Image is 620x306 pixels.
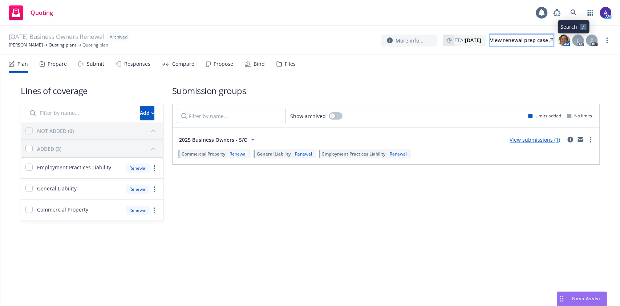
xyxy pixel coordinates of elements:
a: View renewal prep case [490,35,553,46]
div: Responses [124,61,150,67]
span: General Liability [37,185,77,192]
a: more [603,36,611,45]
a: more [150,164,159,173]
div: No limits [567,113,592,119]
a: View submissions (1) [510,136,560,143]
div: Renewal [126,206,150,215]
h1: Submission groups [172,85,600,97]
div: Drag to move [557,292,566,306]
span: L [576,37,579,44]
div: ADDED (3) [37,145,61,153]
div: NOT ADDED (0) [37,127,74,135]
span: Commercial Property [182,151,225,157]
div: Renewal [293,151,313,157]
a: circleInformation [566,135,575,144]
button: NOT ADDED (0) [37,125,159,137]
span: General Liability [257,151,291,157]
button: More info... [381,35,437,47]
a: Report a Bug [550,5,564,20]
a: Switch app [583,5,597,20]
button: Add [140,106,154,120]
span: Employment Practices Liability [37,164,111,171]
span: Commercial Property [37,206,88,213]
input: Filter by name... [25,106,135,120]
div: Renewal [228,151,248,157]
button: ADDED (3) [37,143,159,154]
div: Compare [172,61,194,67]
div: Limits added [528,113,561,119]
div: Plan [17,61,28,67]
button: 2025 Business Owners - S/C [177,132,259,147]
span: Show archived [290,112,326,120]
div: Submit [87,61,104,67]
div: Bind [254,61,265,67]
span: [DATE] Business Owners Renewal [9,32,104,42]
span: More info... [396,37,424,44]
div: Renewal [126,185,150,194]
span: Archived [110,34,127,40]
div: Files [285,61,296,67]
strong: [DATE] [465,37,481,44]
div: Propose [214,61,233,67]
a: Quoting plans [49,42,77,48]
div: Renewal [388,151,408,157]
a: [PERSON_NAME] [9,42,43,48]
img: photo [600,7,611,19]
span: Quoting [31,10,53,16]
a: more [586,135,595,144]
a: Search [566,5,581,20]
span: ETA : [454,36,481,44]
span: 2025 Business Owners - S/C [179,136,247,144]
img: photo [558,35,570,46]
div: Prepare [48,61,67,67]
h1: Lines of coverage [21,85,163,97]
a: more [150,185,159,194]
span: Nova Assist [572,295,601,302]
input: Filter by name... [177,109,286,123]
a: more [150,206,159,215]
span: Quoting plan [82,42,108,48]
div: Renewal [126,164,150,173]
a: mail [576,135,585,144]
a: Quoting [6,3,56,23]
span: Employment Practices Liability [322,151,385,157]
button: Nova Assist [557,291,607,306]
